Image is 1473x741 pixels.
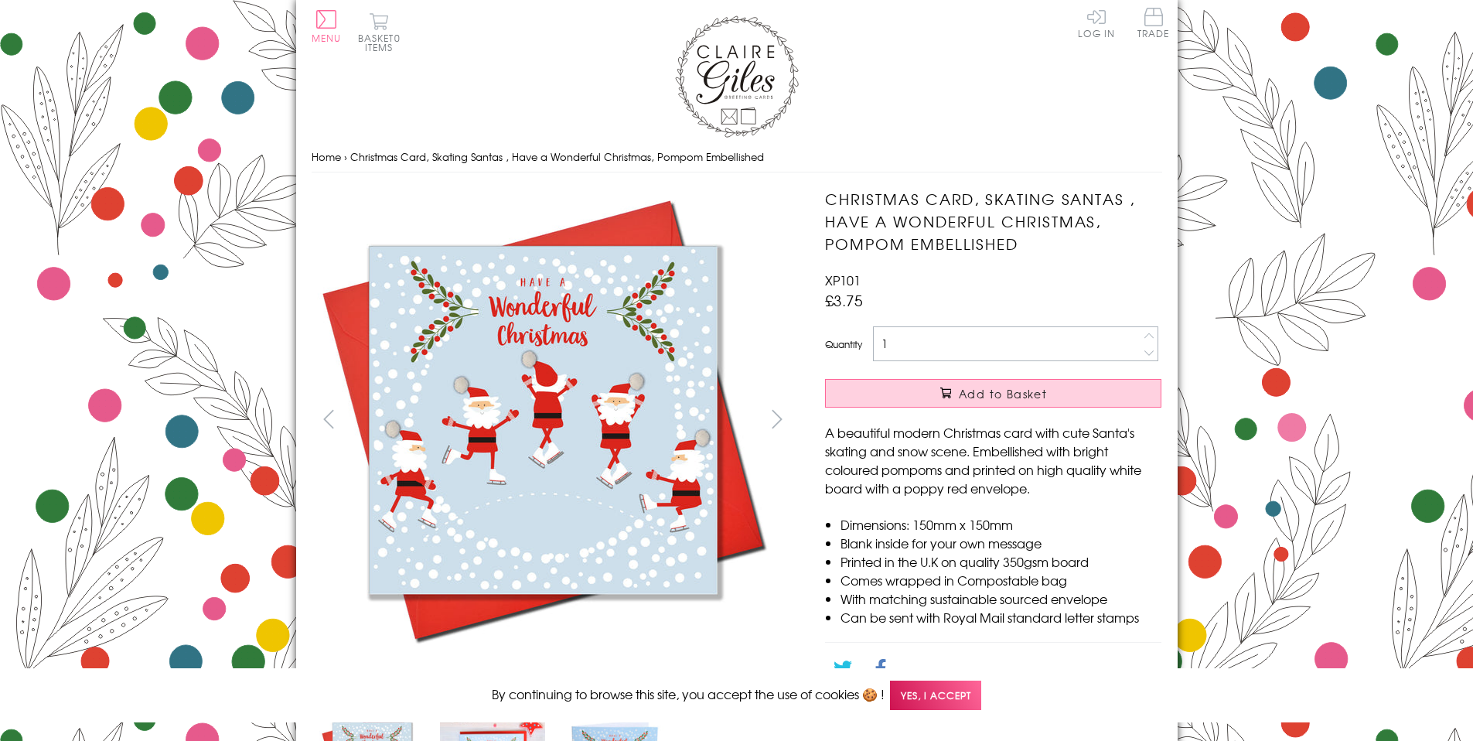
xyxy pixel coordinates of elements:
[959,386,1047,401] span: Add to Basket
[344,149,347,164] span: ›
[840,571,1161,589] li: Comes wrapped in Compostable bag
[825,188,1161,254] h1: Christmas Card, Skating Santas , Have a Wonderful Christmas, Pompom Embellished
[350,149,764,164] span: Christmas Card, Skating Santas , Have a Wonderful Christmas, Pompom Embellished
[312,10,342,43] button: Menu
[840,589,1161,608] li: With matching sustainable sourced envelope
[840,515,1161,534] li: Dimensions: 150mm x 150mm
[840,552,1161,571] li: Printed in the U.K on quality 350gsm board
[365,31,401,54] span: 0 items
[1137,8,1170,41] a: Trade
[312,142,1162,173] nav: breadcrumbs
[1078,8,1115,38] a: Log In
[825,379,1161,408] button: Add to Basket
[675,15,799,138] img: Claire Giles Greetings Cards
[1137,8,1170,38] span: Trade
[840,608,1161,627] li: Can be sent with Royal Mail standard letter stamps
[825,271,861,289] span: XP101
[312,31,342,45] span: Menu
[840,534,1161,552] li: Blank inside for your own message
[358,12,401,52] button: Basket0 items
[759,401,794,436] button: next
[825,337,862,351] label: Quantity
[312,401,346,436] button: prev
[825,423,1161,497] p: A beautiful modern Christmas card with cute Santa's skating and snow scene. Embellished with brig...
[312,188,776,652] img: Christmas Card, Skating Santas , Have a Wonderful Christmas, Pompom Embellished
[890,681,981,711] span: Yes, I accept
[825,289,863,311] span: £3.75
[312,149,341,164] a: Home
